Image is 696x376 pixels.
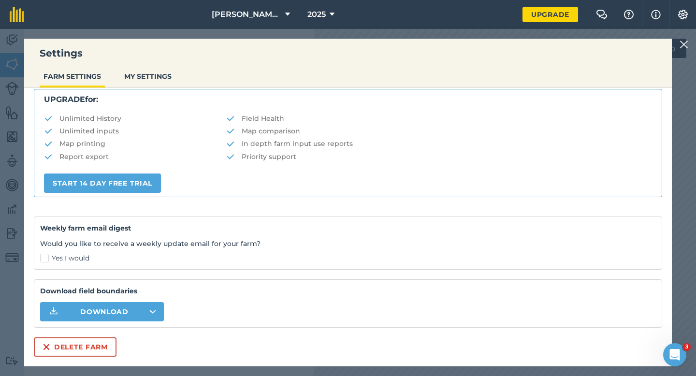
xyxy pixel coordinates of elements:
span: 2025 [307,9,326,20]
img: A question mark icon [623,10,635,19]
img: svg+xml;base64,PHN2ZyB4bWxucz0iaHR0cDovL3d3dy53My5vcmcvMjAwMC9zdmciIHdpZHRoPSIyMiIgaGVpZ2h0PSIzMC... [680,39,688,50]
li: In depth farm input use reports [226,138,652,149]
span: Download [80,307,129,317]
img: svg+xml;base64,PHN2ZyB4bWxucz0iaHR0cDovL3d3dy53My5vcmcvMjAwMC9zdmciIHdpZHRoPSIxNiIgaGVpZ2h0PSIyNC... [43,341,50,353]
li: Unlimited History [44,113,226,124]
img: svg+xml;base64,PHN2ZyB4bWxucz0iaHR0cDovL3d3dy53My5vcmcvMjAwMC9zdmciIHdpZHRoPSIxNyIgaGVpZ2h0PSIxNy... [651,9,661,20]
h4: Weekly farm email digest [40,223,656,233]
a: Upgrade [522,7,578,22]
li: Priority support [226,151,652,162]
img: Two speech bubbles overlapping with the left bubble in the forefront [596,10,608,19]
p: for: [44,93,652,106]
h3: Settings [24,46,672,60]
span: [PERSON_NAME] Farming LTD [212,9,281,20]
li: Report export [44,151,226,162]
button: MY SETTINGS [120,67,175,86]
label: Yes I would [40,253,656,263]
button: Download [40,302,164,321]
p: Would you like to receive a weekly update email for your farm? [40,238,656,249]
li: Field Health [226,113,652,124]
strong: UPGRADE [44,95,85,104]
iframe: Intercom live chat [663,343,686,366]
button: FARM SETTINGS [40,67,105,86]
strong: Download field boundaries [40,286,656,296]
img: A cog icon [677,10,689,19]
button: Delete farm [34,337,116,357]
a: START 14 DAY FREE TRIAL [44,174,161,193]
img: fieldmargin Logo [10,7,24,22]
li: Map printing [44,138,226,149]
li: Unlimited inputs [44,126,226,136]
li: Map comparison [226,126,652,136]
span: 3 [683,343,691,351]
